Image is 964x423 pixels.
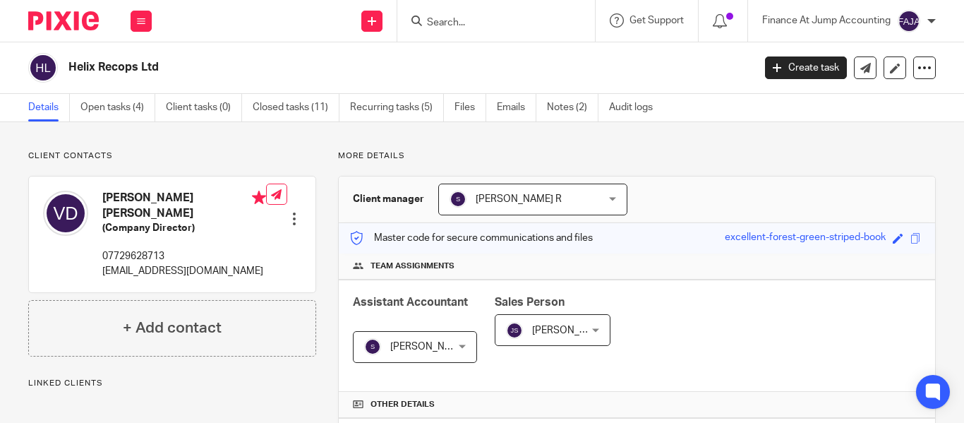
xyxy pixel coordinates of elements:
[532,326,610,335] span: [PERSON_NAME]
[547,94,598,121] a: Notes (2)
[497,94,536,121] a: Emails
[629,16,684,25] span: Get Support
[353,192,424,206] h3: Client manager
[123,317,222,339] h4: + Add contact
[370,261,454,272] span: Team assignments
[28,378,316,389] p: Linked clients
[102,264,266,278] p: [EMAIL_ADDRESS][DOMAIN_NAME]
[68,60,609,75] h2: Helix Recops Ltd
[495,297,565,308] span: Sales Person
[454,94,486,121] a: Files
[353,297,468,308] span: Assistant Accountant
[609,94,663,121] a: Audit logs
[506,322,523,339] img: svg%3E
[349,231,593,245] p: Master code for secure communications and files
[28,53,58,83] img: svg%3E
[476,194,562,204] span: [PERSON_NAME] R
[338,150,936,162] p: More details
[350,94,444,121] a: Recurring tasks (5)
[725,230,886,246] div: excellent-forest-green-striped-book
[28,94,70,121] a: Details
[370,399,435,410] span: Other details
[450,191,466,208] img: svg%3E
[426,17,553,30] input: Search
[252,191,266,205] i: Primary
[80,94,155,121] a: Open tasks (4)
[28,150,316,162] p: Client contacts
[762,13,891,28] p: Finance At Jump Accounting
[102,191,266,221] h4: [PERSON_NAME] [PERSON_NAME]
[390,342,476,352] span: [PERSON_NAME] R
[102,249,266,263] p: 07729628713
[102,221,266,235] h5: (Company Director)
[166,94,242,121] a: Client tasks (0)
[28,11,99,30] img: Pixie
[898,10,920,32] img: svg%3E
[364,338,381,355] img: svg%3E
[43,191,88,236] img: svg%3E
[253,94,339,121] a: Closed tasks (11)
[765,56,847,79] a: Create task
